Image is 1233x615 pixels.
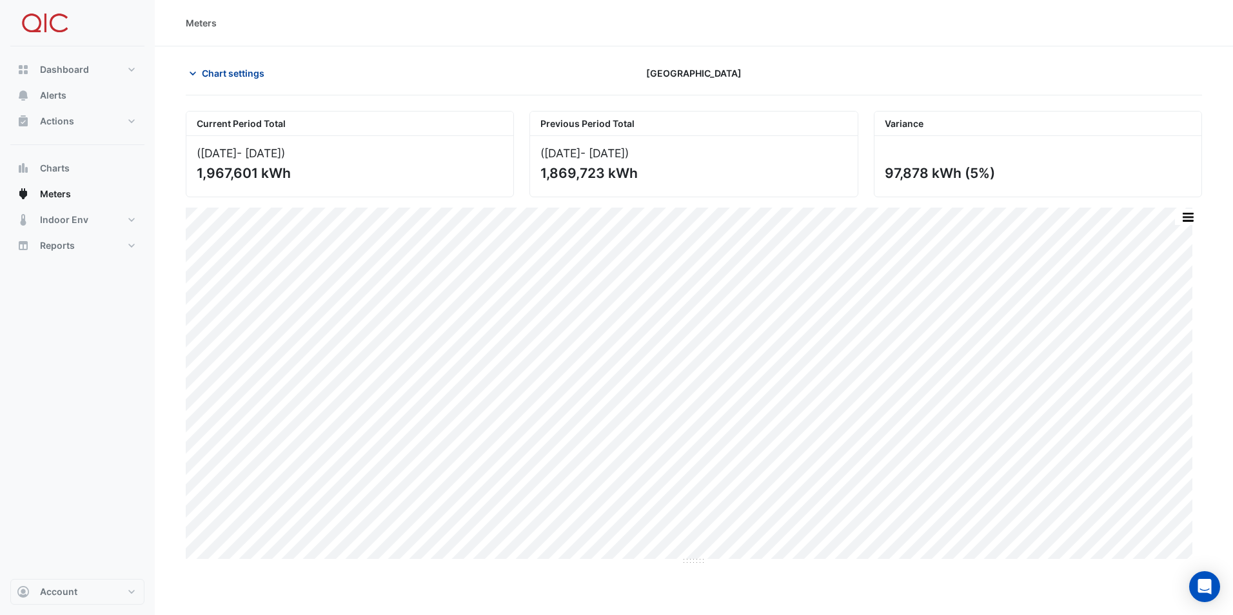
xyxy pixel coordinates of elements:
[17,162,30,175] app-icon: Charts
[10,207,144,233] button: Indoor Env
[40,585,77,598] span: Account
[10,83,144,108] button: Alerts
[10,155,144,181] button: Charts
[186,16,217,30] div: Meters
[17,188,30,200] app-icon: Meters
[540,146,847,160] div: ([DATE] )
[530,112,857,136] div: Previous Period Total
[197,146,503,160] div: ([DATE] )
[10,233,144,259] button: Reports
[646,66,742,80] span: [GEOGRAPHIC_DATA]
[40,115,74,128] span: Actions
[237,146,281,160] span: - [DATE]
[40,239,75,252] span: Reports
[186,112,513,136] div: Current Period Total
[17,63,30,76] app-icon: Dashboard
[186,62,273,84] button: Chart settings
[40,162,70,175] span: Charts
[15,10,74,36] img: Company Logo
[580,146,625,160] span: - [DATE]
[202,66,264,80] span: Chart settings
[17,115,30,128] app-icon: Actions
[40,89,66,102] span: Alerts
[10,181,144,207] button: Meters
[10,57,144,83] button: Dashboard
[40,188,71,200] span: Meters
[10,579,144,605] button: Account
[40,213,88,226] span: Indoor Env
[10,108,144,134] button: Actions
[17,213,30,226] app-icon: Indoor Env
[40,63,89,76] span: Dashboard
[540,165,844,181] div: 1,869,723 kWh
[17,89,30,102] app-icon: Alerts
[197,165,500,181] div: 1,967,601 kWh
[17,239,30,252] app-icon: Reports
[1189,571,1220,602] div: Open Intercom Messenger
[885,165,1189,181] div: 97,878 kWh (5%)
[874,112,1201,136] div: Variance
[1175,209,1201,225] button: More Options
